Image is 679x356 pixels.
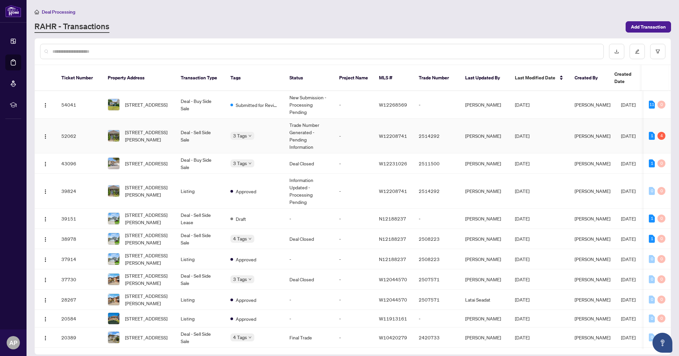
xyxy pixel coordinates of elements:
img: thumbnail-img [108,332,119,343]
td: 20389 [56,327,102,348]
span: [DATE] [621,256,636,262]
th: Project Name [334,65,374,91]
span: 4 Tags [233,235,247,242]
span: Last Modified Date [515,74,555,81]
span: [DATE] [515,315,529,321]
button: Logo [40,313,51,324]
span: 3 Tags [233,159,247,167]
button: Logo [40,233,51,244]
span: [DATE] [621,297,636,303]
td: - [284,310,334,327]
div: 0 [657,235,665,243]
div: 1 [649,159,655,167]
span: Approved [236,296,256,304]
td: Listing [175,290,225,310]
td: 2514292 [413,174,460,209]
a: RAHR - Transactions [34,21,109,33]
img: Logo [43,335,48,341]
span: [PERSON_NAME] [575,276,610,282]
img: Logo [43,298,48,303]
span: filter [655,49,660,54]
td: [PERSON_NAME] [460,174,510,209]
span: [PERSON_NAME] [575,256,610,262]
span: W12231026 [379,160,407,166]
span: W12208741 [379,188,407,194]
span: W12208741 [379,133,407,139]
img: logo [5,5,21,17]
div: 0 [649,296,655,304]
span: [DATE] [515,160,529,166]
span: W12044570 [379,297,407,303]
div: 0 [657,275,665,283]
img: thumbnail-img [108,313,119,324]
span: [DATE] [621,133,636,139]
button: Logo [40,274,51,285]
img: Logo [43,237,48,242]
button: Add Transaction [626,21,671,33]
span: down [248,162,252,165]
td: 39824 [56,174,102,209]
td: 52062 [56,119,102,153]
td: - [334,91,374,119]
span: down [248,237,252,240]
td: 2511500 [413,153,460,174]
span: [PERSON_NAME] [575,216,610,222]
span: [DATE] [621,188,636,194]
span: [DATE] [621,102,636,108]
td: 2507571 [413,290,460,310]
span: [PERSON_NAME] [575,334,610,340]
button: Logo [40,186,51,196]
img: thumbnail-img [108,294,119,305]
span: edit [635,49,640,54]
td: - [284,209,334,229]
div: 0 [649,187,655,195]
img: Logo [43,189,48,194]
img: thumbnail-img [108,99,119,110]
img: thumbnail-img [108,158,119,169]
td: Latai Seadat [460,290,510,310]
span: [PERSON_NAME] [575,188,610,194]
img: Logo [43,257,48,262]
td: 2420733 [413,327,460,348]
div: 0 [649,314,655,322]
div: 1 [649,235,655,243]
span: [DATE] [515,297,529,303]
span: [STREET_ADDRESS] [125,101,167,108]
span: [PERSON_NAME] [575,236,610,242]
span: download [614,49,619,54]
img: Logo [43,316,48,322]
span: [STREET_ADDRESS][PERSON_NAME] [125,292,170,307]
span: [STREET_ADDRESS][PERSON_NAME] [125,211,170,226]
th: Created By [569,65,609,91]
div: 0 [657,314,665,322]
span: [STREET_ADDRESS] [125,315,167,322]
td: 2508223 [413,249,460,269]
td: Deal - Buy Side Sale [175,153,225,174]
span: [PERSON_NAME] [575,297,610,303]
td: Trade Number Generated - Pending Information [284,119,334,153]
button: Logo [40,294,51,305]
span: [STREET_ADDRESS][PERSON_NAME] [125,231,170,246]
button: Logo [40,158,51,169]
span: [DATE] [515,276,529,282]
span: Approved [236,188,256,195]
td: Listing [175,310,225,327]
span: [DATE] [515,236,529,242]
span: [DATE] [515,188,529,194]
img: thumbnail-img [108,130,119,141]
span: Submitted for Review [236,101,279,109]
span: W12268569 [379,102,407,108]
td: - [334,229,374,249]
button: Logo [40,99,51,110]
td: [PERSON_NAME] [460,229,510,249]
td: [PERSON_NAME] [460,310,510,327]
td: 2507571 [413,269,460,290]
th: Last Updated By [460,65,510,91]
span: Created Date [614,70,642,85]
span: [DATE] [621,315,636,321]
td: Information Updated - Processing Pending [284,174,334,209]
span: 3 Tags [233,132,247,139]
span: down [248,336,252,339]
td: [PERSON_NAME] [460,91,510,119]
span: down [248,278,252,281]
